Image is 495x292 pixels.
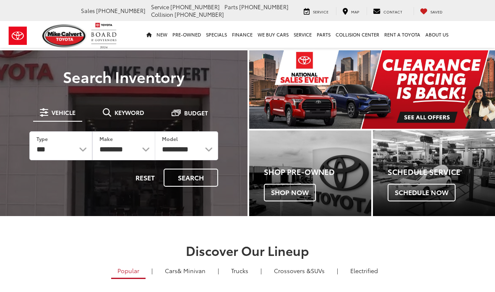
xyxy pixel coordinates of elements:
div: carousel slide number 1 of 1 [249,50,495,129]
span: Crossovers & [274,266,311,275]
span: [PHONE_NUMBER] [239,3,289,10]
span: [PHONE_NUMBER] [96,7,146,14]
a: Map [336,7,365,15]
li: | [149,266,155,275]
a: Trucks [225,263,255,278]
span: Sales [81,7,95,14]
span: Saved [430,9,443,14]
span: Collision [151,10,173,18]
a: Popular [111,263,146,279]
h4: Shop Pre-Owned [264,168,371,176]
span: [PHONE_NUMBER] [170,3,220,10]
a: Service [291,21,314,48]
section: Carousel section with vehicle pictures - may contain disclaimers. [249,50,495,129]
a: Electrified [344,263,384,278]
div: Toyota [373,130,495,216]
span: Parts [224,3,238,10]
label: Model [162,135,178,142]
a: Cars [159,263,212,278]
a: Home [144,21,154,48]
span: Shop Now [264,184,316,201]
label: Make [99,135,113,142]
a: SUVs [268,263,331,278]
span: Service [151,3,169,10]
h4: Schedule Service [388,168,495,176]
a: Pre-Owned [170,21,203,48]
a: Specials [203,21,229,48]
img: Mike Calvert Toyota [42,24,87,47]
span: [PHONE_NUMBER] [175,10,224,18]
label: Type [36,135,48,142]
span: Vehicle [52,109,76,115]
div: Toyota [249,130,371,216]
span: Contact [383,9,402,14]
a: Service [297,7,335,15]
li: | [258,266,264,275]
button: Reset [128,169,162,187]
a: About Us [423,21,451,48]
li: | [335,266,340,275]
img: Clearance Pricing Is Back [249,50,495,129]
a: Shop Pre-Owned Shop Now [249,130,371,216]
a: New [154,21,170,48]
a: Rent a Toyota [382,21,423,48]
h2: Discover Our Lineup [50,243,445,257]
span: Schedule Now [388,184,456,201]
span: Budget [184,110,208,116]
span: Keyword [115,109,144,115]
button: Search [164,169,218,187]
a: Schedule Service Schedule Now [373,130,495,216]
li: | [216,266,221,275]
h3: Search Inventory [18,68,230,85]
a: Contact [367,7,409,15]
a: WE BUY CARS [255,21,291,48]
img: Toyota [2,22,34,50]
span: Service [313,9,328,14]
a: Finance [229,21,255,48]
a: My Saved Vehicles [414,7,449,15]
a: Collision Center [333,21,382,48]
span: & Minivan [177,266,206,275]
a: Parts [314,21,333,48]
span: Map [351,9,359,14]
